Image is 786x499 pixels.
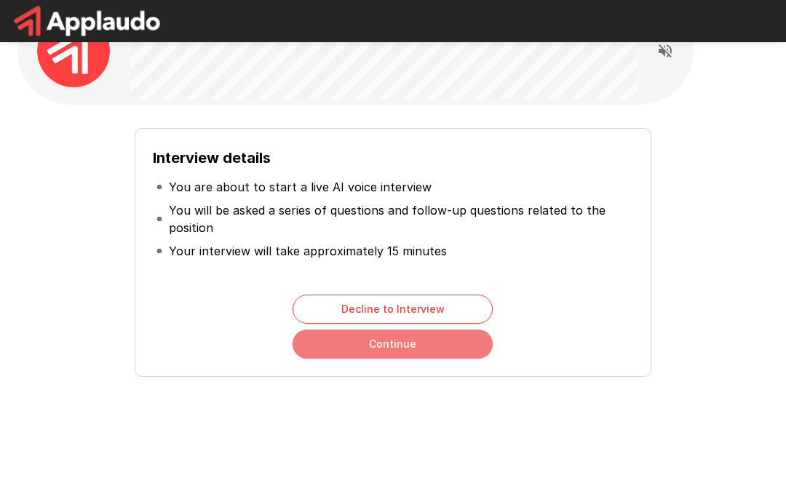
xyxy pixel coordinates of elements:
p: Your interview will take approximately 15 minutes [169,242,447,260]
img: applaudo_avatar.png [37,15,110,87]
p: You are about to start a live AI voice interview [169,178,432,196]
button: Read questions aloud [651,36,680,65]
b: Interview details [153,149,271,167]
button: Continue [293,330,493,359]
p: You will be asked a series of questions and follow-up questions related to the position [169,201,630,236]
button: Decline to Interview [293,295,493,324]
